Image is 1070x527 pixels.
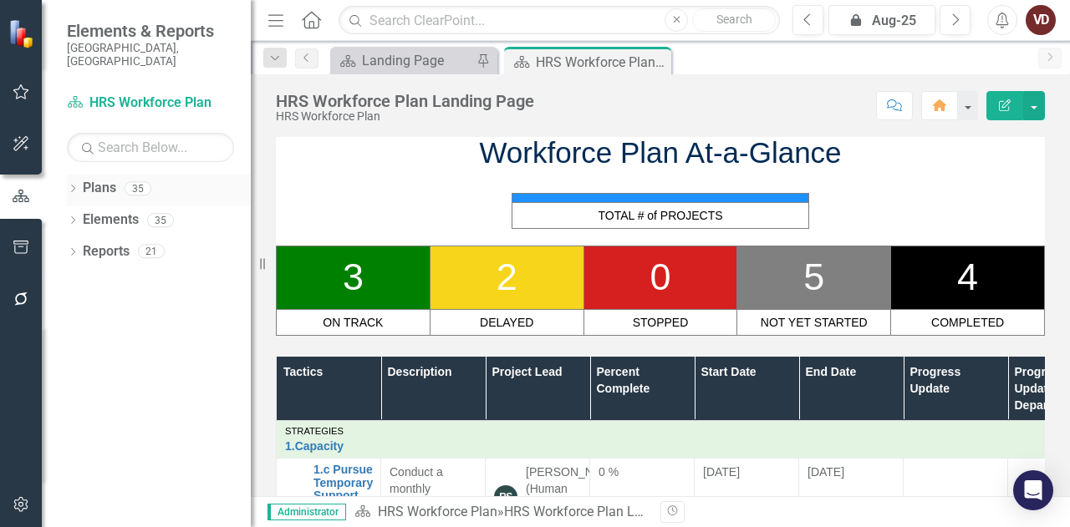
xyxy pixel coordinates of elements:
[703,465,740,479] span: [DATE]
[67,41,234,68] small: [GEOGRAPHIC_DATA], [GEOGRAPHIC_DATA]
[378,504,497,519] a: HRS Workforce Plan
[83,179,116,198] a: Plans
[957,256,978,298] span: 4
[8,19,38,48] img: ClearPoint Strategy
[598,209,722,222] span: TOTAL # of PROJECTS
[504,504,709,519] div: HRS Workforce Plan Landing Page
[334,50,472,71] a: Landing Page
[83,242,130,261] a: Reports
[808,465,844,479] span: [DATE]
[276,110,534,123] div: HRS Workforce Plan
[761,316,868,329] span: NOT YET STARTED
[583,309,737,335] td: STOPPED
[67,94,234,113] a: HRS Workforce Plan
[828,5,935,35] button: Aug-25
[323,316,383,329] span: ON TRACK
[803,256,824,298] span: 5
[497,256,517,298] span: 2
[343,256,364,298] span: 3
[276,92,534,110] div: HRS Workforce Plan Landing Page
[147,213,174,227] div: 35
[931,316,1004,329] span: COMPLETED
[138,245,165,259] div: 21
[67,21,234,41] span: Elements & Reports
[67,133,234,162] input: Search Below...
[362,50,472,71] div: Landing Page
[339,6,780,35] input: Search ClearPoint...
[125,181,151,195] div: 35
[479,136,841,169] span: Workforce Plan At-a-Glance
[267,504,346,520] span: Administrator
[716,13,752,26] span: Search
[83,210,139,230] a: Elements
[1026,5,1056,35] button: VD
[494,485,517,509] div: RS
[834,11,930,31] div: Aug-25
[285,492,305,512] img: Not Defined
[599,464,685,480] div: 0 %
[354,503,648,522] div: »
[692,8,776,32] button: Search
[480,316,533,329] span: DELAYED
[1013,470,1053,510] div: Open Intercom Messenger
[536,52,667,73] div: HRS Workforce Plan Landing Page
[650,256,670,298] span: 0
